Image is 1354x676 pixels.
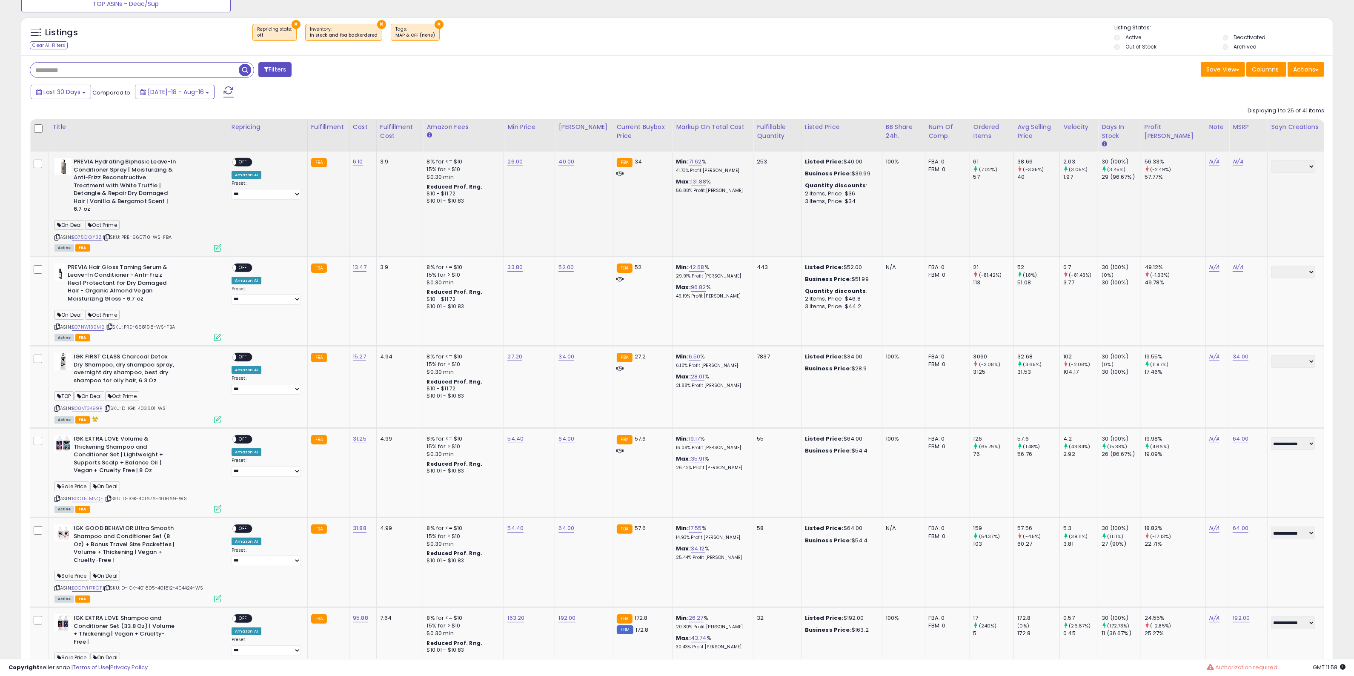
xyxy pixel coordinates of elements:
a: Terms of Use [73,663,109,671]
div: 4.94 [380,353,417,361]
a: 43.74 [691,634,707,642]
div: ASIN: [54,353,221,422]
span: 57.6 [635,435,646,443]
small: FBA [311,264,327,273]
div: 253 [757,158,794,166]
b: PREVIA Hydrating Biphasic Leave-In Conditioner Spray | Moisturizing & Anti-Frizz Reconstructive T... [74,158,177,215]
span: 27.2 [635,352,646,361]
div: 30 (100%) [1102,264,1141,271]
label: Archived [1234,43,1257,50]
p: 56.88% Profit [PERSON_NAME] [676,188,747,194]
a: 26.00 [507,158,523,166]
a: N/A [1233,158,1243,166]
div: FBA: 0 [929,353,963,361]
a: 64.00 [1233,524,1248,533]
div: 61 [973,158,1014,166]
b: Min: [676,263,689,271]
div: 4.2 [1063,435,1098,443]
span: OFF [236,354,250,361]
small: FBA [617,353,633,362]
small: (-81.43%) [1069,272,1092,278]
small: (-1.33%) [1150,272,1170,278]
a: 64.00 [558,524,574,533]
img: 41OcXXQiphL._SL40_.jpg [54,524,72,541]
div: 2 Items, Price: $46.8 [805,295,876,303]
div: 52 [1017,264,1059,271]
b: Min: [676,435,689,443]
div: 57.77% [1145,173,1205,181]
span: OFF [236,159,250,166]
div: Amazon Fees [427,123,500,132]
div: 126 [973,435,1014,443]
a: 192.00 [1233,614,1250,622]
a: 15.27 [353,352,366,361]
span: | SKU: PRE-668198-WS-FBA [106,324,175,330]
a: N/A [1209,352,1219,361]
small: (1.8%) [1023,272,1037,278]
label: Out of Stock [1125,43,1156,50]
p: Listing States: [1114,24,1333,32]
span: Inventory : [310,26,378,39]
a: 95.88 [353,614,368,622]
div: Clear All Filters [30,41,68,49]
div: 32.68 [1017,353,1059,361]
small: FBA [617,435,633,444]
div: N/A [886,264,919,271]
th: CSV column name: cust_attr_1_MSRP [1229,119,1268,152]
div: % [676,178,747,194]
b: Business Price: [805,169,852,178]
small: (-2.08%) [979,361,1000,368]
div: Title [52,123,224,132]
div: 3125 [973,368,1014,376]
span: Oct Prime [85,220,120,230]
div: 19.98% [1145,435,1205,443]
div: Repricing [232,123,304,132]
b: Listed Price: [805,263,844,271]
div: 8% for <= $10 [427,158,497,166]
div: Profit [PERSON_NAME] [1145,123,1202,140]
div: $52.00 [805,264,876,271]
small: (0%) [1102,361,1114,368]
b: Business Price: [805,275,852,283]
span: Last 30 Days [43,88,80,96]
div: Note [1209,123,1226,132]
p: 16.08% Profit [PERSON_NAME] [676,445,747,451]
div: 49.78% [1145,279,1205,286]
div: Preset: [232,286,301,305]
div: $10 - $11.72 [427,385,497,392]
span: | SKU: D-IGK-403601-WS [103,405,166,412]
span: Oct Prime [105,391,140,401]
div: FBA: 0 [929,264,963,271]
span: Oct Prime [85,310,120,320]
h5: Listings [45,27,78,39]
div: % [676,264,747,279]
div: 3.77 [1063,279,1098,286]
a: 34.00 [1233,352,1248,361]
div: MSRP [1233,123,1264,132]
div: FBM: 0 [929,166,963,173]
div: 30 (100%) [1102,368,1141,376]
button: Save View [1201,62,1245,77]
span: Compared to: [92,89,132,97]
div: 443 [757,264,794,271]
small: FBA [617,158,633,167]
a: B075QKXY3Z [72,234,102,241]
a: 64.00 [558,435,574,443]
span: OFF [236,264,250,271]
div: 51.08 [1017,279,1059,286]
div: ASIN: [54,158,221,251]
div: $34.00 [805,353,876,361]
div: 38.66 [1017,158,1059,166]
div: 15% for > $10 [427,443,497,450]
small: FBA [311,353,327,362]
b: Quantity discounts [805,181,866,189]
div: Days In Stock [1102,123,1137,140]
div: Preset: [232,180,301,200]
b: Listed Price: [805,435,844,443]
button: × [292,20,301,29]
small: (3.05%) [1069,166,1088,173]
small: (-3.35%) [1023,166,1044,173]
span: Tags : [395,26,435,39]
button: Last 30 Days [31,85,91,99]
button: Actions [1288,62,1324,77]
